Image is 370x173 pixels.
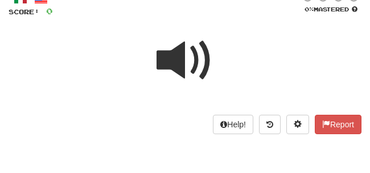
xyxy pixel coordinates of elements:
[315,115,361,134] button: Report
[305,6,314,13] span: 0 %
[259,115,281,134] button: Round history (alt+y)
[300,5,361,13] div: Mastered
[46,6,53,16] span: 0
[9,8,39,15] span: Score:
[213,115,253,134] button: Help!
